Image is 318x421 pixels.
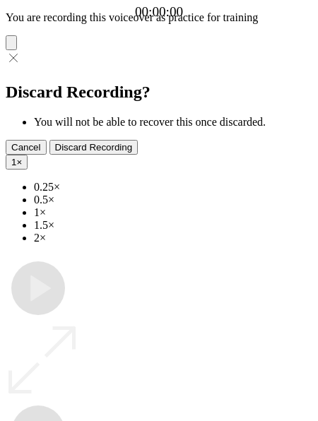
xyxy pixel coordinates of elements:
li: You will not be able to recover this once discarded. [34,116,312,129]
span: 1 [11,157,16,167]
a: 00:00:00 [135,4,183,20]
li: 0.5× [34,194,312,206]
li: 1× [34,206,312,219]
button: Discard Recording [49,140,139,155]
p: You are recording this voiceover as practice for training [6,11,312,24]
li: 1.5× [34,219,312,232]
button: 1× [6,155,28,170]
button: Cancel [6,140,47,155]
h2: Discard Recording? [6,83,312,102]
li: 0.25× [34,181,312,194]
li: 2× [34,232,312,244]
